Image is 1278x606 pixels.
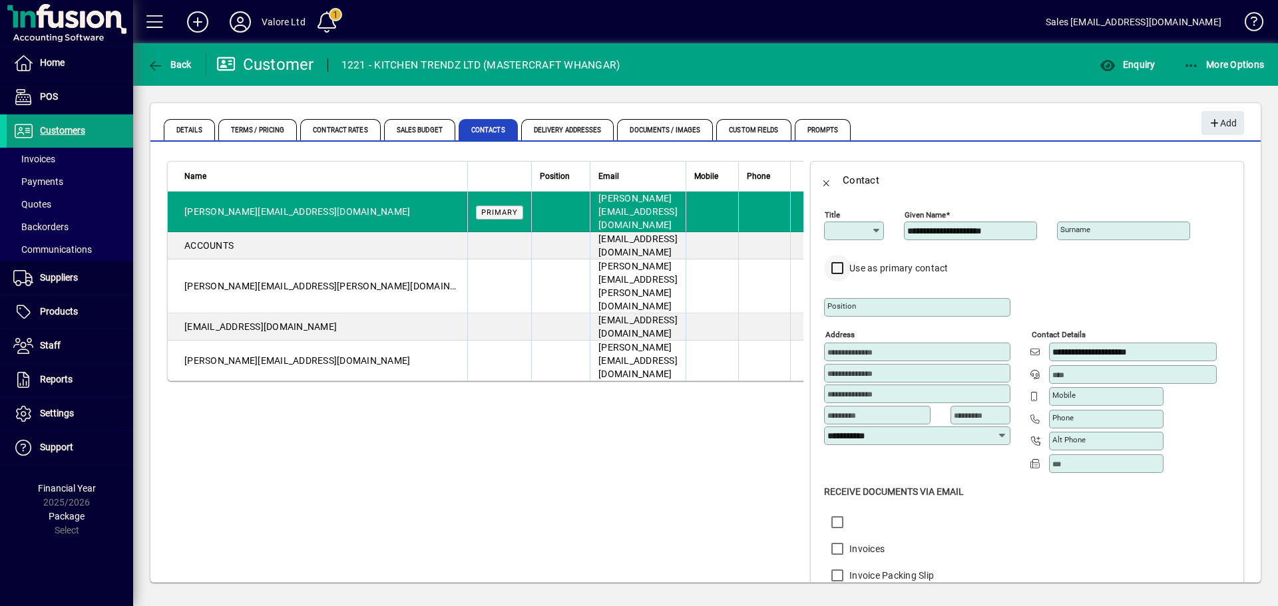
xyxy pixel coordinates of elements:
span: Reports [40,374,73,384]
span: [PERSON_NAME][EMAIL_ADDRESS][DOMAIN_NAME] [598,193,678,230]
div: Contact [843,170,879,191]
div: Customer [216,54,314,75]
span: [PERSON_NAME][EMAIL_ADDRESS][DOMAIN_NAME] [184,206,410,217]
span: Add [1208,112,1237,134]
div: Position [540,169,582,184]
span: Staff [40,340,61,351]
div: Valore Ltd [262,11,306,33]
span: Back [147,59,192,70]
mat-label: Title [825,210,840,220]
div: Name [184,169,459,184]
app-page-header-button: Back [133,53,206,76]
span: Mobile [694,169,718,184]
span: POS [40,91,58,102]
a: Quotes [7,193,133,216]
span: Payments [13,176,63,187]
a: Support [7,431,133,464]
div: Phone [747,169,782,184]
span: Communications [13,244,92,255]
span: Support [40,442,73,452]
mat-label: Alt Phone [1052,435,1086,444]
mat-label: Mobile [1052,390,1076,400]
span: Phone [747,169,770,184]
mat-label: Phone [1052,413,1074,422]
a: Suppliers [7,261,133,295]
span: Terms / Pricing [218,119,298,140]
span: [PERSON_NAME][EMAIL_ADDRESS][DOMAIN_NAME] [598,342,678,379]
span: Settings [40,408,74,418]
span: Email [598,169,619,184]
span: Contract Rates [300,119,380,140]
span: [EMAIL_ADDRESS][DOMAIN_NAME] [598,233,678,257]
span: Products [40,306,78,317]
a: Reports [7,363,133,396]
span: Suppliers [40,272,78,283]
mat-label: Position [827,301,856,311]
a: Home [7,47,133,80]
span: Customers [40,125,85,136]
span: Name [184,169,206,184]
button: Back [144,53,195,76]
a: Backorders [7,216,133,238]
label: Use as primary contact [847,261,949,275]
div: Sales [EMAIL_ADDRESS][DOMAIN_NAME] [1046,11,1221,33]
span: Delivery Addresses [521,119,614,140]
span: Invoices [13,154,55,164]
span: [PERSON_NAME][EMAIL_ADDRESS][PERSON_NAME][DOMAIN_NAME] [184,281,484,291]
span: [EMAIL_ADDRESS][DOMAIN_NAME] [184,321,337,332]
a: Staff [7,329,133,363]
span: Quotes [13,199,51,210]
a: Payments [7,170,133,193]
span: Financial Year [38,483,96,494]
label: Invoice Packing Slip [847,569,934,582]
button: More Options [1180,53,1268,76]
a: Knowledge Base [1235,3,1261,46]
span: Custom Fields [716,119,791,140]
span: Package [49,511,85,522]
span: Prompts [795,119,851,140]
span: [PERSON_NAME][EMAIL_ADDRESS][PERSON_NAME][DOMAIN_NAME] [598,261,678,311]
a: Products [7,295,133,329]
span: ACCOUNTS [184,240,234,251]
span: More Options [1183,59,1265,70]
div: Email [598,169,678,184]
button: Enquiry [1096,53,1158,76]
div: Mobile [694,169,730,184]
span: Receive Documents Via Email [824,486,964,497]
button: Profile [219,10,262,34]
span: Enquiry [1100,59,1155,70]
a: POS [7,80,133,114]
span: Position [540,169,570,184]
span: Details [164,119,215,140]
mat-label: Given name [905,210,946,220]
span: Contacts [459,119,518,140]
span: Primary [481,208,518,217]
button: Add [1201,111,1244,135]
a: Invoices [7,148,133,170]
a: Communications [7,238,133,261]
span: [PERSON_NAME][EMAIL_ADDRESS][DOMAIN_NAME] [184,355,410,366]
mat-label: Surname [1060,225,1090,234]
span: Home [40,57,65,68]
button: Add [176,10,219,34]
button: Back [811,164,843,196]
span: [EMAIL_ADDRESS][DOMAIN_NAME] [598,315,678,339]
a: Settings [7,397,133,430]
span: Sales Budget [384,119,455,140]
span: Backorders [13,222,69,232]
span: Documents / Images [617,119,713,140]
div: 1221 - KITCHEN TRENDZ LTD (MASTERCRAFT WHANGAR) [341,55,620,76]
label: Invoices [847,542,885,555]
